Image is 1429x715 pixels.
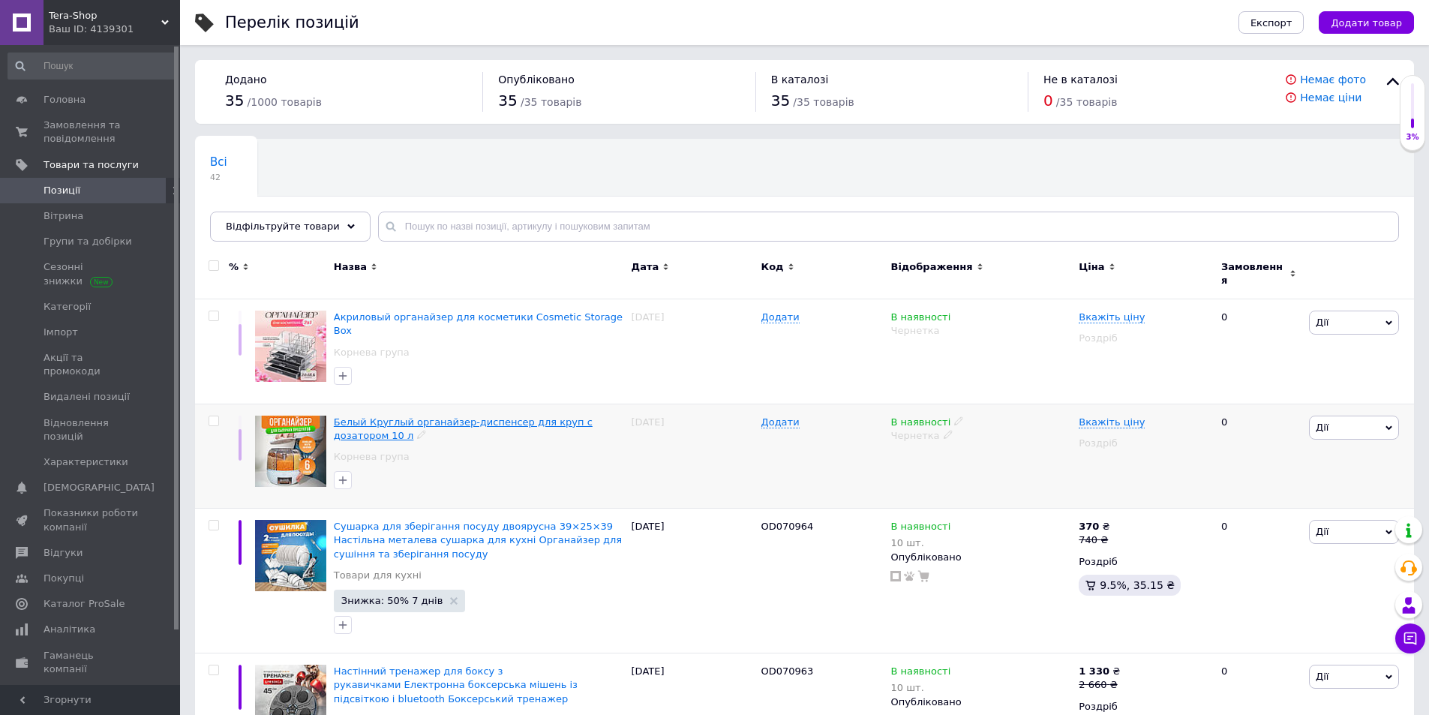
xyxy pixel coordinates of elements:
[229,260,239,274] span: %
[1319,11,1414,34] button: Додати товар
[44,623,95,636] span: Аналітика
[8,53,177,80] input: Пошук
[334,346,410,359] a: Корнева група
[1079,260,1104,274] span: Ціна
[890,682,950,693] div: 10 шт.
[1316,526,1328,537] span: Дії
[1100,579,1175,591] span: 9.5%, 35.15 ₴
[1212,299,1305,404] div: 0
[49,23,180,36] div: Ваш ID: 4139301
[210,155,227,169] span: Всі
[334,311,623,336] a: Акриловый органайзер для косметики Cosmetic Storage Box
[1316,317,1328,328] span: Дії
[44,390,130,404] span: Видалені позиції
[226,221,340,232] span: Відфільтруйте товари
[1300,74,1366,86] a: Немає фото
[890,521,950,536] span: В наявності
[761,665,814,677] span: OD070963
[1316,422,1328,433] span: Дії
[334,260,367,274] span: Назва
[255,311,326,382] img: Акриловый органайзер для косметики Cosmetic Storage Box
[890,551,1071,564] div: Опубліковано
[44,546,83,560] span: Відгуки
[1079,533,1109,547] div: 740 ₴
[890,665,950,681] span: В наявності
[771,74,829,86] span: В каталозі
[44,416,139,443] span: Відновлення позицій
[890,324,1071,338] div: Чернетка
[1400,132,1424,143] div: 3%
[521,96,582,108] span: / 35 товарів
[890,429,1071,443] div: Чернетка
[44,93,86,107] span: Головна
[761,260,784,274] span: Код
[890,260,972,274] span: Відображення
[44,326,78,339] span: Імпорт
[334,665,578,704] a: Настінний тренажер для боксу з рукавичками Електронна боксерська мішень із підсвіткою і bluetooth...
[44,209,83,223] span: Вітрина
[1079,555,1208,569] div: Роздріб
[334,450,410,464] a: Корнева група
[44,184,80,197] span: Позиції
[1079,437,1208,450] div: Роздріб
[1079,332,1208,345] div: Роздріб
[1250,17,1292,29] span: Експорт
[1331,17,1402,29] span: Додати товар
[771,92,790,110] span: 35
[1079,700,1208,713] div: Роздріб
[1079,520,1109,533] div: ₴
[1212,404,1305,509] div: 0
[44,506,139,533] span: Показники роботи компанії
[248,96,322,108] span: / 1000 товарів
[44,597,125,611] span: Каталог ProSale
[225,74,266,86] span: Додано
[1079,521,1099,532] b: 370
[890,695,1071,709] div: Опубліковано
[1212,509,1305,653] div: 0
[44,455,128,469] span: Характеристики
[1238,11,1304,34] button: Експорт
[44,481,155,494] span: [DEMOGRAPHIC_DATA]
[334,521,622,559] a: Сушарка для зберігання посуду двоярусна 39×25×39 Настільна металева сушарка для кухні Органайзер ...
[225,92,244,110] span: 35
[225,15,359,31] div: Перелік позицій
[890,311,950,327] span: В наявності
[210,172,227,183] span: 42
[44,158,139,172] span: Товари та послуги
[1079,416,1145,428] span: Вкажіть ціну
[628,404,758,509] div: [DATE]
[890,416,950,432] span: В наявності
[44,300,91,314] span: Категорії
[44,260,139,287] span: Сезонні знижки
[334,416,593,441] a: Белый Круглый органайзер-диспенсер для круп с дозатором 10 л
[761,416,800,428] span: Додати
[761,521,814,532] span: OD070964
[1300,92,1361,104] a: Немає ціни
[378,212,1399,242] input: Пошук по назві позиції, артикулу і пошуковим запитам
[49,9,161,23] span: Tera-Shop
[255,520,326,591] img: Сушилка для хранения посуды двухъярусная 39×25×39 см Настольная металлическая сушилка для кухни О...
[44,119,139,146] span: Замовлення та повідомлення
[1079,665,1120,678] div: ₴
[255,416,326,487] img: Белый Круглый органайзер-диспенсер для круп с дозатором 10 л
[44,649,139,676] span: Гаманець компанії
[334,569,422,582] a: Товари для кухні
[44,572,84,585] span: Покупці
[1056,96,1118,108] span: / 35 товарів
[628,509,758,653] div: [DATE]
[1043,92,1053,110] span: 0
[1079,678,1120,692] div: 2 660 ₴
[1395,623,1425,653] button: Чат з покупцем
[1079,311,1145,323] span: Вкажіть ціну
[1316,671,1328,682] span: Дії
[793,96,854,108] span: / 35 товарів
[44,351,139,378] span: Акції та промокоди
[498,74,575,86] span: Опубліковано
[1079,665,1109,677] b: 1 330
[632,260,659,274] span: Дата
[1221,260,1286,287] span: Замовлення
[341,596,443,605] span: Знижка: 50% 7 днів
[890,537,950,548] div: 10 шт.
